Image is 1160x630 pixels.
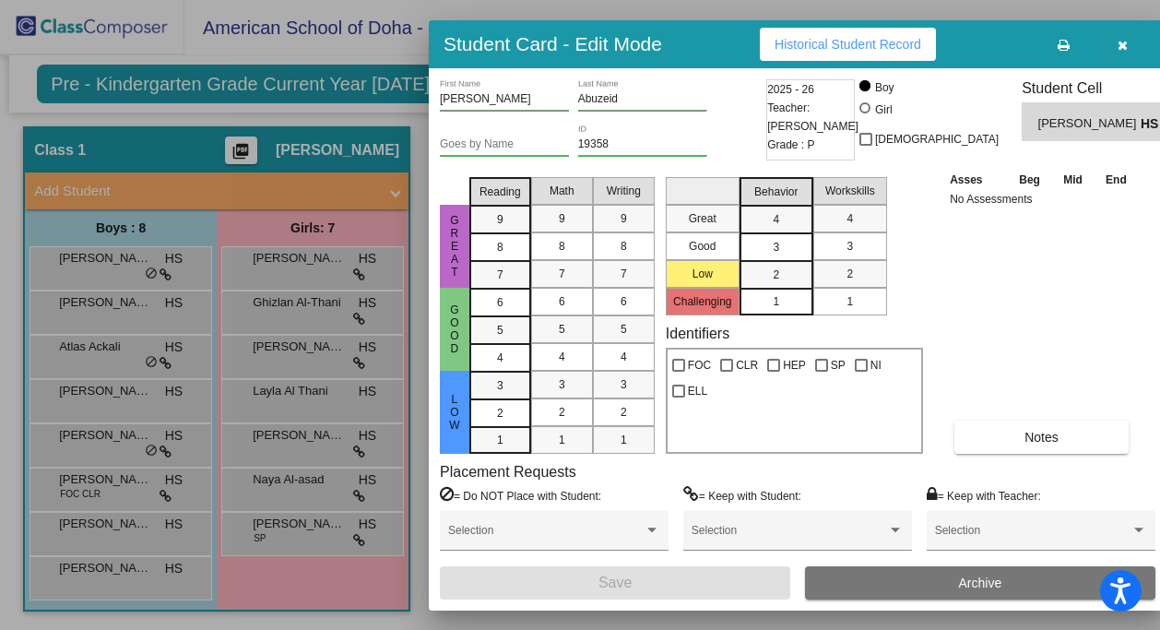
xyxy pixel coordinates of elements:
[607,183,641,199] span: Writing
[559,321,565,338] span: 5
[773,267,779,283] span: 2
[497,239,503,256] span: 8
[846,266,853,282] span: 2
[945,190,1139,208] td: No Assessments
[773,293,779,310] span: 1
[954,421,1129,454] button: Notes
[621,238,627,255] span: 8
[760,28,936,61] button: Historical Student Record
[578,138,707,151] input: Enter ID
[497,377,503,394] span: 3
[440,463,576,481] label: Placement Requests
[775,37,921,52] span: Historical Student Record
[927,486,1041,505] label: = Keep with Teacher:
[559,432,565,448] span: 1
[874,101,893,118] div: Girl
[783,354,806,376] span: HEP
[446,393,463,432] span: Low
[846,210,853,227] span: 4
[945,170,1007,190] th: Asses
[598,575,632,590] span: Save
[550,183,574,199] span: Math
[621,432,627,448] span: 1
[870,354,882,376] span: NI
[440,486,601,505] label: = Do NOT Place with Student:
[497,405,503,422] span: 2
[846,293,853,310] span: 1
[1094,170,1138,190] th: End
[773,211,779,228] span: 4
[621,376,627,393] span: 3
[497,211,503,228] span: 9
[621,210,627,227] span: 9
[688,354,711,376] span: FOC
[875,128,999,150] span: [DEMOGRAPHIC_DATA]
[440,138,569,151] input: goes by name
[621,293,627,310] span: 6
[621,349,627,365] span: 4
[497,267,503,283] span: 7
[1038,114,1141,134] span: [PERSON_NAME]
[559,238,565,255] span: 8
[559,210,565,227] span: 9
[497,294,503,311] span: 6
[666,325,729,342] label: Identifiers
[446,214,463,279] span: Great
[497,432,503,448] span: 1
[846,238,853,255] span: 3
[1024,430,1059,445] span: Notes
[767,99,858,136] span: Teacher: [PERSON_NAME]
[874,79,894,96] div: Boy
[1007,170,1051,190] th: Beg
[621,266,627,282] span: 7
[959,576,1002,590] span: Archive
[683,486,801,505] label: = Keep with Student:
[688,380,707,402] span: ELL
[621,404,627,421] span: 2
[805,566,1155,600] button: Archive
[773,239,779,256] span: 3
[736,354,758,376] span: CLR
[1052,170,1094,190] th: Mid
[767,80,814,99] span: 2025 - 26
[479,184,521,200] span: Reading
[559,266,565,282] span: 7
[444,32,662,55] h3: Student Card - Edit Mode
[497,322,503,339] span: 5
[559,349,565,365] span: 4
[559,293,565,310] span: 6
[831,354,846,376] span: SP
[559,376,565,393] span: 3
[559,404,565,421] span: 2
[440,566,790,600] button: Save
[754,184,798,200] span: Behavior
[497,350,503,366] span: 4
[767,136,814,154] span: Grade : P
[446,303,463,355] span: Good
[825,183,875,199] span: Workskills
[621,321,627,338] span: 5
